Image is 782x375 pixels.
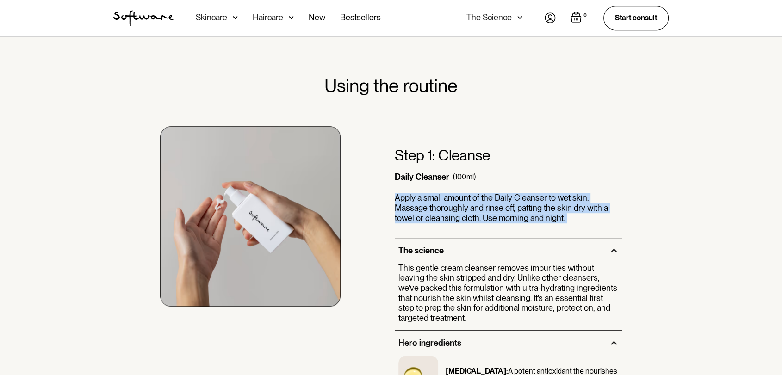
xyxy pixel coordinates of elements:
div: Hero ingredients [398,338,461,348]
div: Skincare [196,13,227,22]
a: Start consult [603,6,669,30]
div: Haircare [253,13,283,22]
div: Daily Cleanser [395,172,449,182]
p: This gentle cream cleanser removes impurities without leaving the skin stripped and dry. Unlike o... [398,263,618,323]
a: Open empty cart [571,12,589,25]
img: arrow down [289,13,294,22]
div: The Science [466,13,512,22]
div: 0 [582,12,589,20]
div: (100ml) [453,172,476,181]
div: The science [398,246,444,256]
img: arrow down [233,13,238,22]
img: Software Logo [113,10,174,26]
a: home [113,10,174,26]
h3: Step 1: Cleanse [395,147,490,164]
h2: Using the routine [324,74,458,97]
p: Apply a small amount of the Daily Cleanser to wet skin. Massage thoroughly and rinse off, patting... [395,193,622,223]
img: arrow down [517,13,522,22]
